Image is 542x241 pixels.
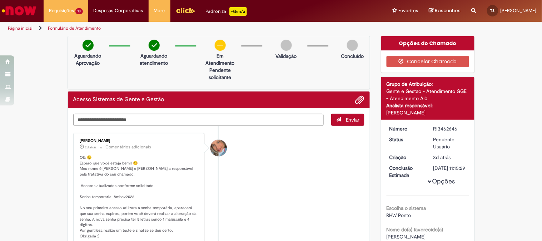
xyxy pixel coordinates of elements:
dt: Criação [384,154,428,161]
div: Analista responsável: [387,102,469,109]
div: [PERSON_NAME] [80,139,199,143]
span: Rascunhos [435,7,461,14]
small: Comentários adicionais [106,144,151,150]
img: ServiceNow [1,4,38,18]
span: 10 [75,8,83,14]
textarea: Digite sua mensagem aqui... [73,114,324,126]
button: Adicionar anexos [355,95,364,104]
time: 30/08/2025 08:55:39 [85,145,97,149]
h2: Acesso Sistemas de Gente e Gestão Histórico de tíquete [73,97,164,103]
p: Validação [276,53,297,60]
button: Enviar [331,114,364,126]
span: More [154,7,165,14]
div: R13462646 [433,125,467,132]
a: Página inicial [8,25,33,31]
p: Concluído [341,53,364,60]
p: Aguardando atendimento [137,52,171,67]
a: Formulário de Atendimento [48,25,101,31]
p: Em Atendimento [203,52,238,67]
div: Gente e Gestão - Atendimento GGE - Atendimento Alô [387,88,469,102]
div: Jacqueline Andrade Galani [210,140,227,156]
p: Olá 😉 Espero que você esteja bem!! 😊 Meu nome é [PERSON_NAME] e [PERSON_NAME] a responsável pela ... [80,155,199,239]
span: 3d atrás [433,154,451,161]
p: +GenAi [229,7,247,16]
span: RHW Ponto [387,212,411,218]
dt: Número [384,125,428,132]
div: [DATE] 11:15:29 [433,164,467,172]
span: 2d atrás [85,145,97,149]
div: Pendente Usuário [433,136,467,150]
button: Cancelar Chamado [387,56,469,67]
dt: Status [384,136,428,143]
div: [PERSON_NAME] [387,109,469,116]
span: [PERSON_NAME] [501,8,537,14]
b: Nome do(a) favorecido(a) [387,226,443,233]
span: [PERSON_NAME] [387,233,426,240]
b: Escolha o sistema [387,205,426,211]
div: 29/08/2025 14:25:27 [433,154,467,161]
div: Grupo de Atribuição: [387,80,469,88]
span: Favoritos [399,7,418,14]
div: Padroniza [206,7,247,16]
img: check-circle-green.png [83,40,94,51]
dt: Conclusão Estimada [384,164,428,179]
div: Opções do Chamado [381,36,474,50]
img: img-circle-grey.png [281,40,292,51]
span: Despesas Corporativas [94,7,143,14]
img: check-circle-green.png [149,40,160,51]
img: click_logo_yellow_360x200.png [176,5,195,16]
img: img-circle-grey.png [347,40,358,51]
span: Enviar [346,117,360,123]
ul: Trilhas de página [5,22,356,35]
time: 29/08/2025 14:25:27 [433,154,451,161]
span: TS [491,8,495,13]
a: Rascunhos [429,8,461,14]
p: Aguardando Aprovação [71,52,105,67]
span: Requisições [49,7,74,14]
img: circle-minus.png [215,40,226,51]
p: Pendente solicitante [203,67,238,81]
